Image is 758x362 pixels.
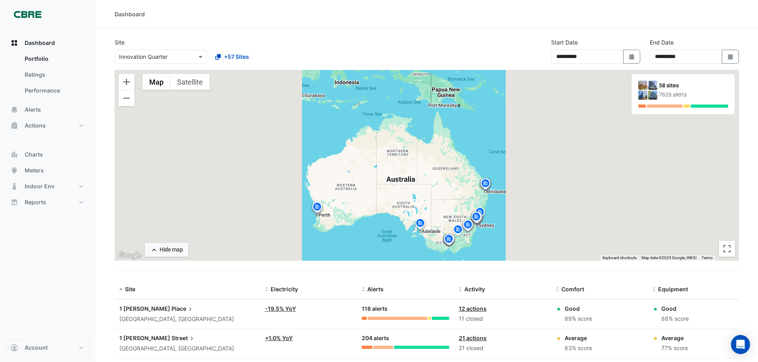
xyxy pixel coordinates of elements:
[659,81,728,90] div: 58 sites
[224,52,249,61] span: +57 Sites
[25,151,43,159] span: Charts
[561,286,584,292] span: Comfort
[474,206,486,220] img: site-pin.svg
[265,305,296,312] a: -19.5% YoY
[25,106,41,114] span: Alerts
[25,39,55,47] span: Dashboard
[367,286,384,292] span: Alerts
[650,38,674,46] label: End Date
[731,335,750,354] div: Open Intercom Messenger
[452,224,464,238] img: site-pin.svg
[18,83,89,99] a: Performance
[362,304,449,314] div: 118 alerts
[658,286,688,292] span: Equipment
[311,201,324,215] img: site-pin.svg
[479,178,492,192] img: site-pin.svg
[10,6,45,22] img: Company Logo
[464,286,485,292] span: Activity
[115,10,145,18] div: Dashboard
[641,256,697,260] span: Map data ©2025 Google, INEGI
[170,74,210,90] button: Show satellite imagery
[6,340,89,356] button: Account
[171,334,196,343] span: Street
[271,286,298,292] span: Electricity
[125,286,135,292] span: Site
[6,147,89,163] button: Charts
[648,91,657,100] img: 10 Shelley Street
[6,194,89,210] button: Reports
[565,344,592,353] div: 63% score
[661,344,688,353] div: 77% score
[362,334,449,343] div: 204 alerts
[648,81,657,90] img: 1 Shelley Street
[119,305,170,312] span: 1 [PERSON_NAME]
[10,39,18,47] app-icon: Dashboard
[10,106,18,114] app-icon: Alerts
[10,166,18,174] app-icon: Meters
[472,209,484,223] img: site-pin.svg
[628,53,635,60] fa-icon: Select Date
[6,35,89,51] button: Dashboard
[442,233,455,247] img: site-pin.svg
[661,334,688,342] div: Average
[471,211,483,225] img: site-pin.svg
[117,250,143,261] a: Open this area in Google Maps (opens a new window)
[265,335,293,341] a: +1.0% YoY
[25,122,46,130] span: Actions
[25,344,48,352] span: Account
[25,182,55,190] span: Indoor Env
[25,166,44,174] span: Meters
[701,256,713,260] a: Terms (opens in new tab)
[565,314,592,323] div: 89% score
[565,334,592,342] div: Average
[459,314,546,323] div: 11 closed
[638,81,647,90] img: 1 Martin Place
[470,211,483,225] img: site-pin.svg
[10,182,18,190] app-icon: Indoor Env
[459,305,487,312] a: 12 actions
[117,250,143,261] img: Google
[659,91,728,99] div: 7626 alerts
[551,38,578,46] label: Start Date
[10,198,18,206] app-icon: Reports
[638,91,647,100] img: 10 Franklin Street (GPO Exchange)
[459,335,487,341] a: 21 actions
[459,344,546,353] div: 21 closed
[719,241,735,257] button: Toggle fullscreen view
[210,50,254,64] button: +57 Sites
[119,335,170,341] span: 1 [PERSON_NAME]
[461,220,474,234] img: site-pin.svg
[171,304,194,313] span: Place
[602,255,637,261] button: Keyboard shortcuts
[119,315,255,324] div: [GEOGRAPHIC_DATA], [GEOGRAPHIC_DATA]
[6,51,89,102] div: Dashboard
[115,38,125,46] label: Site
[25,198,46,206] span: Reports
[119,90,134,106] button: Zoom out
[145,243,188,257] button: Hide map
[661,304,689,313] div: Good
[414,217,427,231] img: site-pin.svg
[661,314,689,323] div: 88% score
[311,201,323,215] img: site-pin.svg
[160,246,183,254] div: Hide map
[10,122,18,130] app-icon: Actions
[142,74,170,90] button: Show street map
[727,53,734,60] fa-icon: Select Date
[6,102,89,118] button: Alerts
[119,74,134,90] button: Zoom in
[443,233,456,247] img: site-pin.svg
[10,151,18,159] app-icon: Charts
[565,304,592,313] div: Good
[6,178,89,194] button: Indoor Env
[119,344,255,353] div: [GEOGRAPHIC_DATA], [GEOGRAPHIC_DATA]
[18,51,89,67] a: Portfolio
[462,219,474,233] img: site-pin.svg
[18,67,89,83] a: Ratings
[6,118,89,134] button: Actions
[6,163,89,178] button: Meters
